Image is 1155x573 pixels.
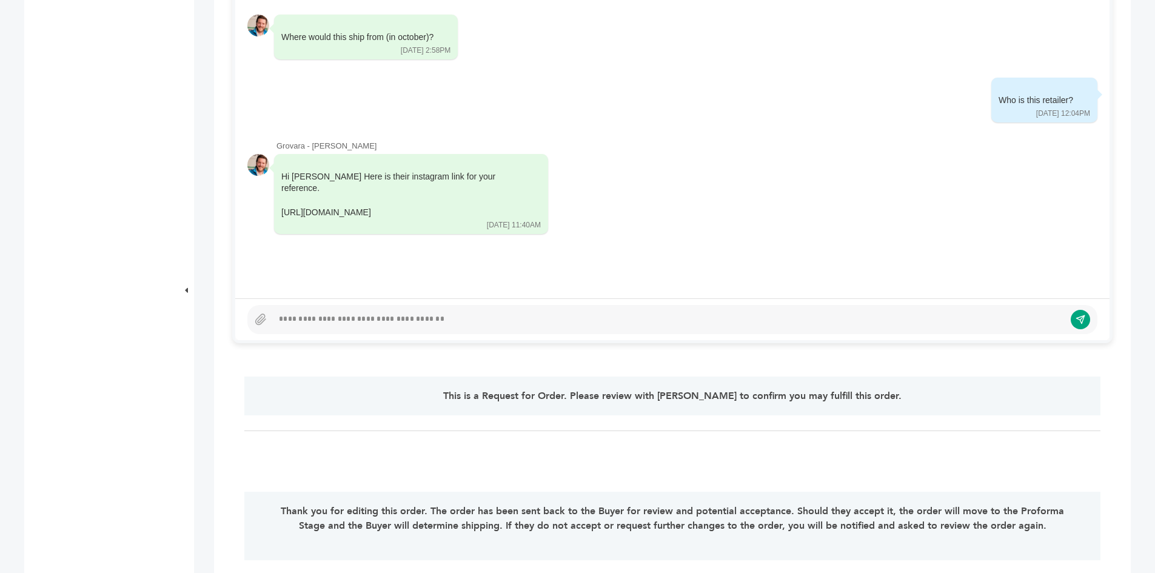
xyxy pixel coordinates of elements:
[281,207,524,219] div: [URL][DOMAIN_NAME]
[281,171,524,218] div: Hi [PERSON_NAME] Here is their instagram link for your reference.
[1036,109,1090,119] div: [DATE] 12:04PM
[401,45,450,56] div: [DATE] 2:58PM
[281,32,434,44] div: Where would this ship from (in october)?
[278,504,1066,533] p: Thank you for editing this order. The order has been sent back to the Buyer for review and potent...
[276,141,1097,152] div: Grovara - [PERSON_NAME]
[487,220,541,230] div: [DATE] 11:40AM
[999,95,1073,107] div: Who is this retailer?
[278,389,1066,403] p: This is a Request for Order. Please review with [PERSON_NAME] to confirm you may fulfill this order.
